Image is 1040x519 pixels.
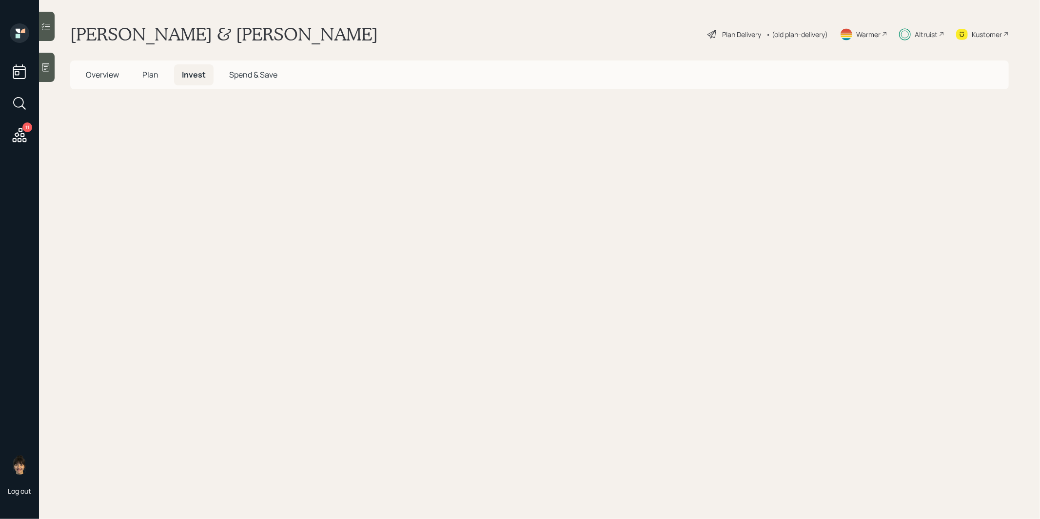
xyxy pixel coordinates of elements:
[8,486,31,496] div: Log out
[229,69,277,80] span: Spend & Save
[722,29,761,40] div: Plan Delivery
[766,29,828,40] div: • (old plan-delivery)
[10,455,29,475] img: treva-nostdahl-headshot.png
[22,122,32,132] div: 11
[86,69,119,80] span: Overview
[182,69,206,80] span: Invest
[915,29,938,40] div: Altruist
[70,23,378,45] h1: [PERSON_NAME] & [PERSON_NAME]
[856,29,881,40] div: Warmer
[972,29,1002,40] div: Kustomer
[142,69,158,80] span: Plan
